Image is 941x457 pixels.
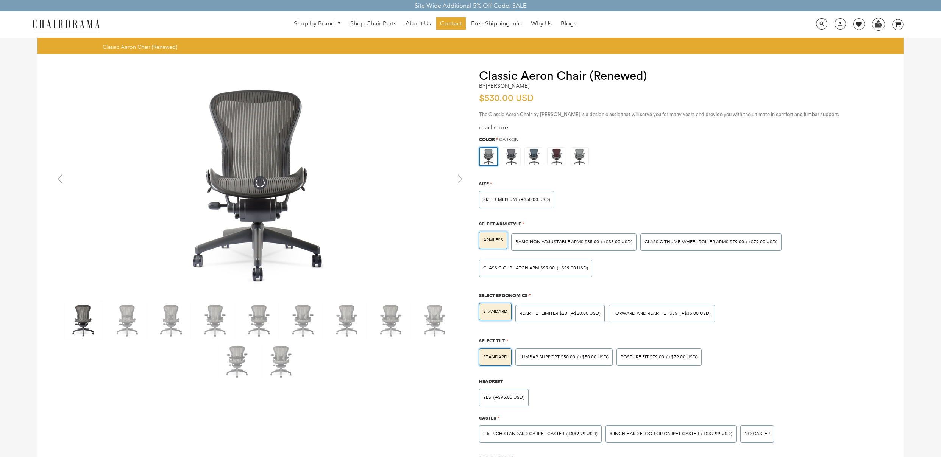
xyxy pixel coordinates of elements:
[479,378,503,384] span: Headrest
[218,342,256,380] img: Classic Aeron Chair (Renewed) - chairorama
[147,179,374,186] a: Classic Aeron Chair (Renewed) - chairorama
[613,311,677,316] span: Forward And Rear Tilt $35
[416,302,454,339] img: Classic Aeron Chair (Renewed) - chairorama
[103,44,177,50] span: Classic Aeron Chair (Renewed)
[644,239,744,245] span: Classic Thumb Wheel Roller Arms $79.00
[136,17,734,31] nav: DesktopNavigation
[483,431,564,437] span: 2.5-inch Standard Carpet Caster
[621,354,664,360] span: POSTURE FIT $79.00
[346,17,400,30] a: Shop Chair Parts
[480,148,497,165] img: https://apo-admin.mageworx.com/front/img/chairorama.myshopify.com/ae6848c9e4cbaa293e2d516f385ec6e...
[483,197,517,202] span: SIZE B-MEDIUM
[502,148,520,166] img: https://apo-admin.mageworx.com/front/img/chairorama.myshopify.com/f520d7dfa44d3d2e85a5fe9a0a95ca9...
[872,18,884,30] img: WhatsApp_Image_2024-07-12_at_16.23.01.webp
[197,302,234,339] img: Classic Aeron Chair (Renewed) - chairorama
[479,112,840,117] span: The Classic Aeron Chair by [PERSON_NAME] is a design classic that will serve you for many years a...
[471,20,522,28] span: Free Shipping Info
[479,181,489,187] span: Size
[570,311,601,316] span: (+$20.00 USD)
[520,354,575,360] span: LUMBAR SUPPORT $50.00
[483,265,555,271] span: Classic Clip Latch Arm $99.00
[666,355,698,359] span: (+$79.00 USD)
[601,240,632,244] span: (+$35.00 USD)
[531,20,552,28] span: Why Us
[153,302,190,339] img: Classic Aeron Chair (Renewed) - chairorama
[479,338,505,344] span: Select Tilt
[483,354,507,360] span: STANDARD
[479,292,527,298] span: Select Ergonomics
[557,17,580,30] a: Blogs
[147,69,374,296] img: Classic Aeron Chair (Renewed) - chairorama
[284,302,322,339] img: Classic Aeron Chair (Renewed) - chairorama
[479,83,529,89] h2: by
[262,342,300,380] img: Classic Aeron Chair (Renewed) - chairorama
[493,395,524,400] span: (+$96.00 USD)
[744,431,770,437] span: No caster
[519,197,550,202] span: (+$50.00 USD)
[483,395,491,400] span: Yes
[440,20,462,28] span: Contact
[486,82,529,89] a: [PERSON_NAME]
[520,311,567,316] span: Rear Tilt Limiter $20
[350,20,396,28] span: Shop Chair Parts
[548,148,566,166] img: https://apo-admin.mageworx.com/front/img/chairorama.myshopify.com/f0a8248bab2644c909809aada6fe08d...
[103,44,180,50] nav: breadcrumbs
[483,237,503,243] span: ARMLESS
[499,137,518,143] span: Carbon
[65,302,103,339] img: Classic Aeron Chair (Renewed) - chairorama
[479,221,521,227] span: Select Arm Style
[680,311,711,316] span: (+$35.00 USD)
[479,94,534,103] span: $530.00 USD
[479,69,888,83] h1: Classic Aeron Chair (Renewed)
[436,17,466,30] a: Contact
[479,124,888,132] div: read more
[566,432,598,436] span: (+$39.99 USD)
[28,18,104,31] img: chairorama
[406,20,431,28] span: About Us
[577,355,609,359] span: (+$50.00 USD)
[109,302,147,339] img: Classic Aeron Chair (Renewed) - chairorama
[561,20,576,28] span: Blogs
[557,266,588,270] span: (+$99.00 USD)
[527,17,556,30] a: Why Us
[290,18,345,30] a: Shop by Brand
[701,432,732,436] span: (+$39.99 USD)
[746,240,777,244] span: (+$79.00 USD)
[372,302,410,339] img: Classic Aeron Chair (Renewed) - chairorama
[402,17,435,30] a: About Us
[570,148,588,166] img: https://apo-admin.mageworx.com/front/img/chairorama.myshopify.com/ae6848c9e4cbaa293e2d516f385ec6e...
[525,148,543,166] img: https://apo-admin.mageworx.com/front/img/chairorama.myshopify.com/934f279385142bb1386b89575167202...
[328,302,366,339] img: Classic Aeron Chair (Renewed) - chairorama
[515,239,599,245] span: BASIC NON ADJUSTABLE ARMS $35.00
[479,137,495,142] span: Color
[610,431,699,437] span: 3-inch Hard Floor or Carpet Caster
[240,302,278,339] img: Classic Aeron Chair (Renewed) - chairorama
[479,415,496,421] span: Caster
[467,17,526,30] a: Free Shipping Info
[483,309,507,314] span: STANDARD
